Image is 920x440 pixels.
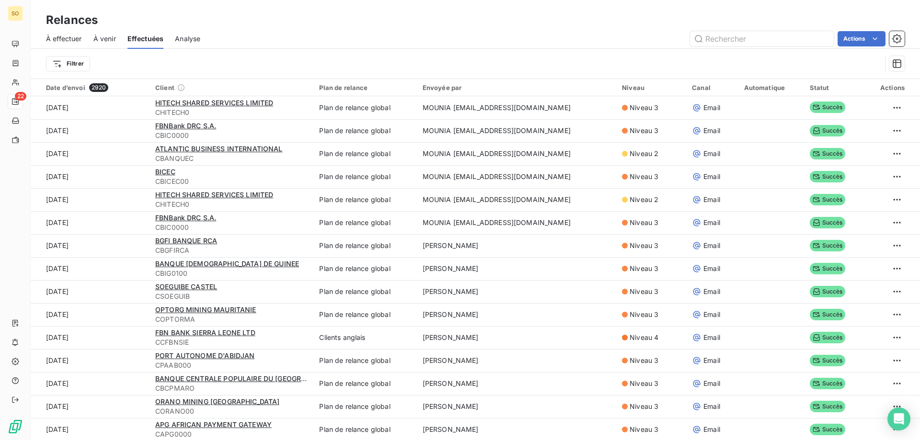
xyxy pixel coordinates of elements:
span: Effectuées [127,34,164,44]
span: FBN BANK SIERRA LEONE LTD [155,328,255,337]
span: Niveau 3 [630,425,658,434]
span: CCFBNSIE [155,338,308,347]
div: Envoyée par [423,84,610,91]
span: Succès [810,286,846,297]
td: Plan de relance global [313,119,416,142]
span: Email [703,195,720,204]
td: [PERSON_NAME] [417,395,616,418]
span: Succès [810,194,846,205]
span: CHITECH0 [155,200,308,209]
td: Plan de relance global [313,303,416,326]
span: CSOEGUIB [155,292,308,301]
td: [DATE] [31,119,149,142]
td: Plan de relance global [313,142,416,165]
span: À venir [93,34,116,44]
div: Statut [810,84,858,91]
span: CBGFIRCA [155,246,308,255]
span: Email [703,425,720,434]
span: Client [155,84,174,91]
td: Plan de relance global [313,257,416,280]
span: Niveau 3 [630,379,658,388]
td: Plan de relance global [313,280,416,303]
span: COPTORMA [155,315,308,324]
span: FBNBank DRC S.A. [155,122,216,130]
span: CORANO00 [155,406,308,416]
td: [DATE] [31,303,149,326]
span: Niveau 3 [630,402,658,411]
span: Niveau 3 [630,356,658,365]
span: Niveau 3 [630,287,658,296]
span: Niveau 3 [630,218,658,227]
div: Niveau [622,84,680,91]
td: MOUNIA [EMAIL_ADDRESS][DOMAIN_NAME] [417,96,616,119]
span: Succès [810,240,846,251]
td: [DATE] [31,257,149,280]
td: [DATE] [31,372,149,395]
span: CBIC0000 [155,223,308,232]
div: Open Intercom Messenger [887,407,910,430]
span: Email [703,126,720,135]
td: MOUNIA [EMAIL_ADDRESS][DOMAIN_NAME] [417,142,616,165]
span: Email [703,356,720,365]
td: [PERSON_NAME] [417,257,616,280]
td: Plan de relance global [313,395,416,418]
span: CPAAB000 [155,361,308,370]
td: [DATE] [31,234,149,257]
span: Niveau 3 [630,172,658,181]
span: Email [703,310,720,319]
span: Email [703,149,720,158]
span: BANQUE [DEMOGRAPHIC_DATA] DE GUINEE [155,259,299,268]
span: CHITECH0 [155,108,308,117]
td: MOUNIA [EMAIL_ADDRESS][DOMAIN_NAME] [417,211,616,234]
span: CBANQUEC [155,154,308,163]
td: Clients anglais [313,326,416,349]
h3: Relances [46,11,98,29]
span: FBNBank DRC S.A. [155,214,216,222]
span: CBICEC00 [155,177,308,186]
td: [PERSON_NAME] [417,326,616,349]
span: Niveau 3 [630,310,658,319]
span: ORANO MINING [GEOGRAPHIC_DATA] [155,397,280,406]
button: Filtrer [46,56,90,71]
span: PORT AUTONOME D'ABIDJAN [155,351,254,360]
span: HITECH SHARED SERVICES LIMITED [155,191,274,199]
td: [DATE] [31,188,149,211]
span: Email [703,333,720,342]
span: Succès [810,401,846,412]
span: Analyse [175,34,200,44]
span: SOEGUIBE CASTEL [155,282,217,291]
td: MOUNIA [EMAIL_ADDRESS][DOMAIN_NAME] [417,119,616,142]
input: Rechercher [690,31,834,46]
span: Email [703,218,720,227]
td: [DATE] [31,280,149,303]
span: CBIC0000 [155,131,308,140]
td: [DATE] [31,211,149,234]
td: Plan de relance global [313,349,416,372]
td: [DATE] [31,165,149,188]
span: BICEC [155,168,175,176]
td: Plan de relance global [313,188,416,211]
span: Succès [810,309,846,320]
span: Succès [810,171,846,182]
td: Plan de relance global [313,165,416,188]
div: Canal [692,84,732,91]
span: APG AFRICAN PAYMENT GATEWAY [155,420,272,429]
span: Succès [810,125,846,136]
span: CBIG0100 [155,269,308,278]
td: [DATE] [31,142,149,165]
span: Niveau 3 [630,264,658,273]
td: [PERSON_NAME] [417,349,616,372]
img: Logo LeanPay [8,419,23,434]
span: Succès [810,263,846,274]
span: Niveau 2 [630,195,658,204]
td: Plan de relance global [313,234,416,257]
span: Email [703,287,720,296]
span: Email [703,103,720,113]
span: CAPG0000 [155,429,308,439]
span: HITECH SHARED SERVICES LIMITED [155,99,274,107]
td: Plan de relance global [313,211,416,234]
td: Plan de relance global [313,372,416,395]
div: Date d’envoi [46,83,144,92]
span: Email [703,379,720,388]
span: Email [703,402,720,411]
